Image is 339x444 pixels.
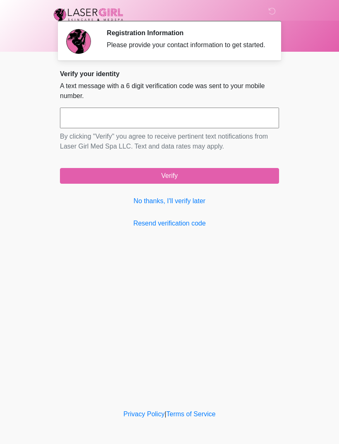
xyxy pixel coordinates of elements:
button: Verify [60,168,279,184]
a: No thanks, I'll verify later [60,196,279,206]
img: Laser Girl Med Spa LLC Logo [52,6,125,23]
h2: Registration Information [107,29,267,37]
img: Agent Avatar [66,29,91,54]
a: Resend verification code [60,218,279,228]
a: Privacy Policy [124,410,165,418]
p: By clicking "Verify" you agree to receive pertinent text notifications from Laser Girl Med Spa LL... [60,132,279,151]
a: Terms of Service [166,410,215,418]
h2: Verify your identity [60,70,279,78]
p: A text message with a 6 digit verification code was sent to your mobile number. [60,81,279,101]
a: | [165,410,166,418]
div: Please provide your contact information to get started. [107,40,267,50]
